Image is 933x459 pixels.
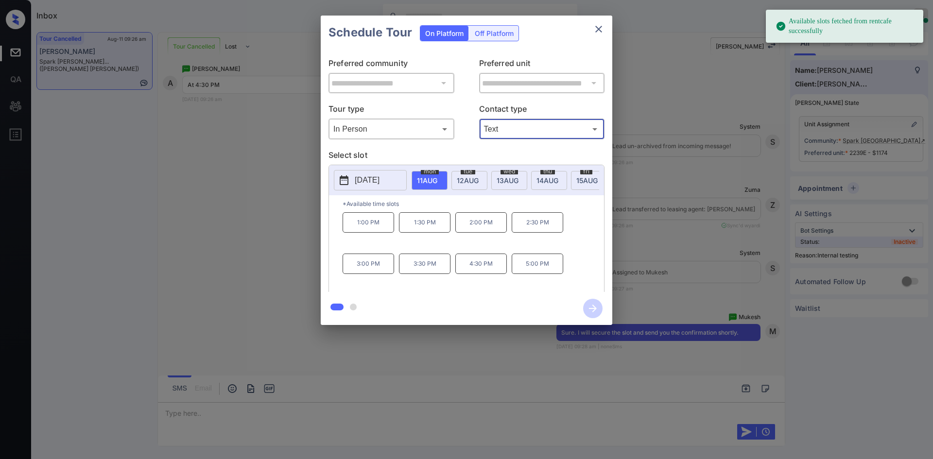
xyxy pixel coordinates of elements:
button: [DATE] [334,170,407,190]
span: mon [421,169,439,174]
div: Text [482,121,603,137]
p: 1:30 PM [399,212,450,233]
p: [DATE] [355,174,380,186]
p: Preferred unit [479,57,605,73]
span: 15 AUG [576,176,598,185]
span: 13 AUG [497,176,518,185]
p: 4:30 PM [455,254,507,274]
span: 11 AUG [417,176,437,185]
span: tue [461,169,475,174]
div: date-select [491,171,527,190]
span: 14 AUG [536,176,558,185]
div: date-select [412,171,448,190]
div: date-select [571,171,607,190]
div: Available slots fetched from rentcafe successfully [776,13,916,40]
button: btn-next [577,296,608,321]
p: 1:00 PM [343,212,394,233]
p: 2:00 PM [455,212,507,233]
h2: Schedule Tour [321,16,420,50]
p: Preferred community [328,57,454,73]
p: Contact type [479,103,605,119]
p: 5:00 PM [512,254,563,274]
div: Off Platform [470,26,518,41]
div: In Person [331,121,452,137]
div: date-select [531,171,567,190]
p: 3:00 PM [343,254,394,274]
span: thu [540,169,555,174]
span: wed [501,169,518,174]
span: 12 AUG [457,176,479,185]
div: date-select [451,171,487,190]
p: *Available time slots [343,195,604,212]
p: Tour type [328,103,454,119]
p: 3:30 PM [399,254,450,274]
p: Select slot [328,149,605,165]
span: fri [580,169,592,174]
p: 2:30 PM [512,212,563,233]
button: close [589,19,608,39]
div: On Platform [420,26,468,41]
